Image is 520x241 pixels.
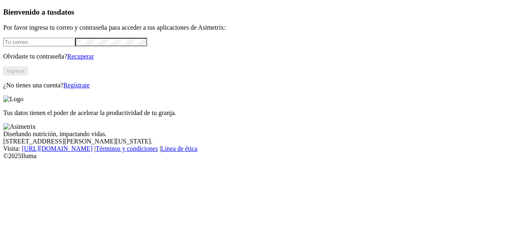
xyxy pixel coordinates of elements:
img: Asimetrix [3,123,36,130]
div: Visita : | | [3,145,517,152]
img: Logo [3,96,24,103]
p: ¿No tienes una cuenta? [3,82,517,89]
a: Línea de ética [161,145,197,152]
a: [URL][DOMAIN_NAME] [22,145,93,152]
a: Términos y condiciones [95,145,158,152]
a: Regístrate [63,82,90,89]
span: datos [57,8,74,16]
button: Ingresa [3,67,28,75]
div: © 2025 Iluma [3,152,517,160]
p: Olvidaste tu contraseña? [3,53,517,60]
a: Recuperar [67,53,94,60]
div: [STREET_ADDRESS][PERSON_NAME][US_STATE]. [3,138,517,145]
p: Por favor ingresa tu correo y contraseña para acceder a tus aplicaciones de Asimetrix: [3,24,517,31]
p: Tus datos tienen el poder de acelerar la productividad de tu granja. [3,109,517,117]
div: Diseñando nutrición, impactando vidas. [3,130,517,138]
h3: Bienvenido a tus [3,8,517,17]
input: Tu correo [3,38,75,46]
